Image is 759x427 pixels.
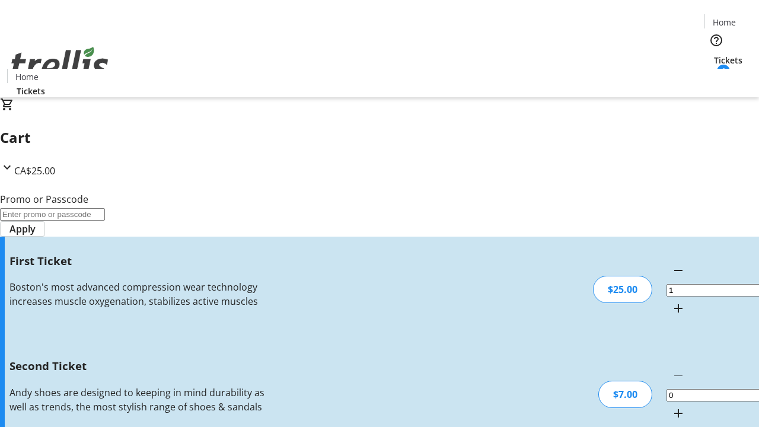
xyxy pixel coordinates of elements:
[9,358,269,374] h3: Second Ticket
[593,276,652,303] div: $25.00
[704,28,728,52] button: Help
[704,66,728,90] button: Cart
[9,222,36,236] span: Apply
[598,381,652,408] div: $7.00
[704,54,752,66] a: Tickets
[15,71,39,83] span: Home
[17,85,45,97] span: Tickets
[714,54,742,66] span: Tickets
[9,385,269,414] div: Andy shoes are designed to keeping in mind durability as well as trends, the most stylish range o...
[9,280,269,308] div: Boston's most advanced compression wear technology increases muscle oxygenation, stabilizes activ...
[8,71,46,83] a: Home
[705,16,743,28] a: Home
[666,259,690,282] button: Decrement by one
[7,34,113,93] img: Orient E2E Organization hDLm3eDEO8's Logo
[713,16,736,28] span: Home
[14,164,55,177] span: CA$25.00
[7,85,55,97] a: Tickets
[9,253,269,269] h3: First Ticket
[666,297,690,320] button: Increment by one
[666,401,690,425] button: Increment by one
